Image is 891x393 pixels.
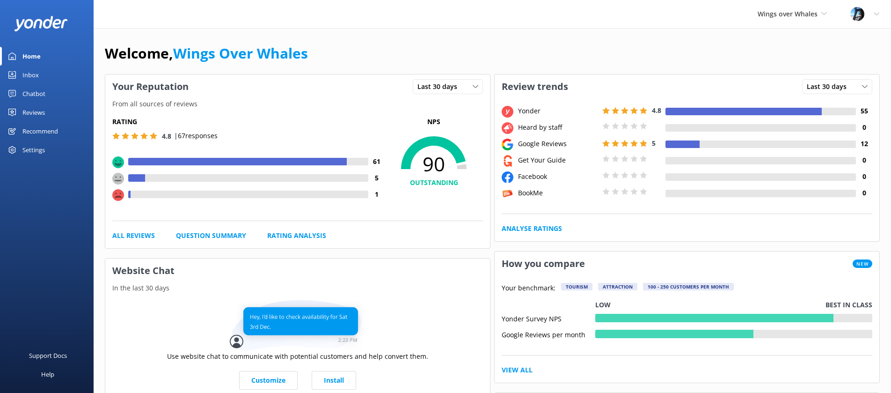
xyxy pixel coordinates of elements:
[239,371,298,390] a: Customize
[516,122,600,133] div: Heard by staff
[652,106,661,115] span: 4.8
[561,283,592,290] div: Tourism
[173,44,308,63] a: Wings Over Whales
[516,139,600,149] div: Google Reviews
[495,74,575,99] h3: Review trends
[167,351,428,362] p: Use website chat to communicate with potential customers and help convert them.
[856,171,872,182] h4: 0
[502,330,595,338] div: Google Reviews per month
[807,82,852,92] span: Last 30 days
[825,300,872,310] p: Best in class
[516,155,600,165] div: Get Your Guide
[22,47,41,66] div: Home
[516,171,600,182] div: Facebook
[174,131,218,141] p: | 67 responses
[850,7,864,21] img: 145-1635463833.jpg
[105,283,490,293] p: In the last 30 days
[22,66,39,84] div: Inbox
[502,223,562,234] a: Analyse Ratings
[22,103,45,122] div: Reviews
[598,283,637,290] div: Attraction
[516,106,600,116] div: Yonder
[112,230,155,241] a: All Reviews
[105,259,490,283] h3: Website Chat
[856,188,872,198] h4: 0
[856,106,872,116] h4: 55
[29,346,67,365] div: Support Docs
[230,300,365,351] img: conversation...
[105,99,490,109] p: From all sources of reviews
[41,365,54,384] div: Help
[853,260,872,268] span: New
[495,252,592,276] h3: How you compare
[368,173,385,183] h4: 5
[502,283,555,294] p: Your benchmark:
[417,82,463,92] span: Last 30 days
[856,139,872,149] h4: 12
[643,283,734,290] div: 100 - 250 customers per month
[385,152,483,176] span: 90
[368,189,385,200] h4: 1
[312,371,356,390] a: Install
[105,42,308,65] h1: Welcome,
[22,84,45,103] div: Chatbot
[22,122,58,141] div: Recommend
[595,300,611,310] p: Low
[758,9,818,18] span: Wings over Whales
[22,141,45,159] div: Settings
[385,117,483,127] p: NPS
[652,139,656,148] span: 5
[856,155,872,165] h4: 0
[385,178,483,188] h4: OUTSTANDING
[105,74,196,99] h3: Your Reputation
[162,132,171,141] span: 4.8
[502,365,533,375] a: View All
[267,230,326,241] a: Rating Analysis
[368,156,385,167] h4: 61
[14,16,68,31] img: yonder-white-logo.png
[176,230,246,241] a: Question Summary
[516,188,600,198] div: BookMe
[112,117,385,127] h5: Rating
[856,122,872,133] h4: 0
[502,314,595,322] div: Yonder Survey NPS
